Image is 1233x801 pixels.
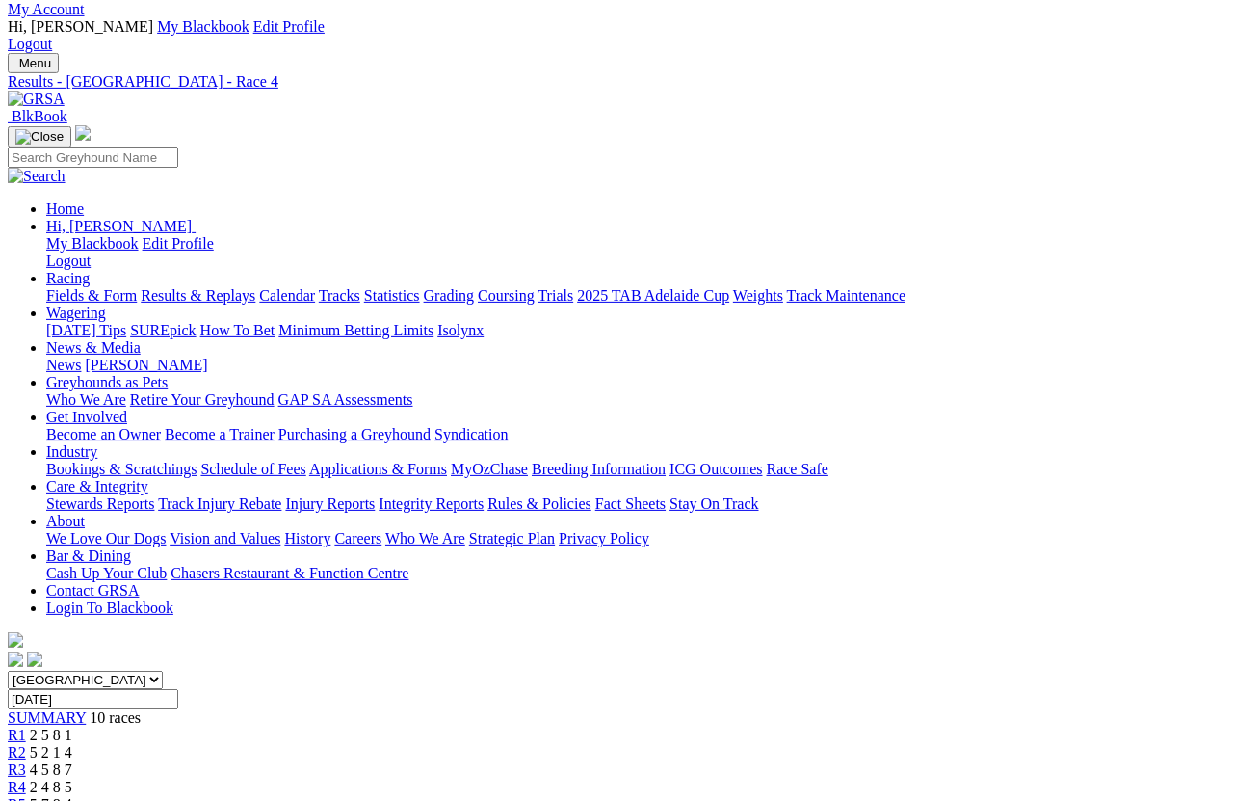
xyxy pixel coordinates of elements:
div: My Account [8,18,1225,53]
a: Applications & Forms [309,461,447,477]
a: Schedule of Fees [200,461,305,477]
div: News & Media [46,357,1225,374]
a: SUMMARY [8,709,86,726]
a: MyOzChase [451,461,528,477]
a: Login To Blackbook [46,600,173,616]
a: SUREpick [130,322,196,338]
a: Cash Up Your Club [46,565,167,581]
img: Close [15,129,64,145]
div: Wagering [46,322,1225,339]
button: Toggle navigation [8,126,71,147]
a: Become an Owner [46,426,161,442]
a: R2 [8,744,26,761]
span: 2 5 8 1 [30,727,72,743]
div: About [46,530,1225,547]
a: Race Safe [766,461,827,477]
span: 4 5 8 7 [30,761,72,778]
input: Search [8,147,178,168]
a: 2025 TAB Adelaide Cup [577,287,729,304]
a: Calendar [259,287,315,304]
a: My Account [8,1,85,17]
a: [PERSON_NAME] [85,357,207,373]
a: Purchasing a Greyhound [278,426,431,442]
a: R3 [8,761,26,778]
a: Wagering [46,305,106,321]
div: Hi, [PERSON_NAME] [46,235,1225,270]
a: Who We Are [385,530,465,547]
img: logo-grsa-white.png [75,125,91,141]
a: Stewards Reports [46,495,154,512]
a: Chasers Restaurant & Function Centre [171,565,408,581]
a: Bookings & Scratchings [46,461,197,477]
a: Stay On Track [669,495,758,512]
span: Menu [19,56,51,70]
div: Industry [46,461,1225,478]
a: Bar & Dining [46,547,131,564]
a: BlkBook [8,108,67,124]
a: Become a Trainer [165,426,275,442]
a: My Blackbook [157,18,249,35]
a: Strategic Plan [469,530,555,547]
a: Retire Your Greyhound [130,391,275,408]
a: Logout [8,36,52,52]
img: twitter.svg [27,652,42,667]
span: Hi, [PERSON_NAME] [8,18,153,35]
a: Weights [733,287,783,304]
a: Privacy Policy [559,530,649,547]
a: Logout [46,253,91,269]
a: Trials [538,287,573,304]
a: Statistics [364,287,420,304]
a: Contact GRSA [46,582,139,599]
span: BlkBook [12,108,67,124]
img: Search [8,168,66,185]
a: Isolynx [437,322,484,338]
a: GAP SA Assessments [278,391,413,408]
a: History [284,530,330,547]
a: Results - [GEOGRAPHIC_DATA] - Race 4 [8,73,1225,91]
a: Hi, [PERSON_NAME] [46,218,196,234]
a: About [46,513,85,529]
div: Greyhounds as Pets [46,391,1225,409]
a: We Love Our Dogs [46,530,166,547]
a: Who We Are [46,391,126,408]
a: [DATE] Tips [46,322,126,338]
a: Integrity Reports [379,495,484,512]
a: ICG Outcomes [669,461,762,477]
img: logo-grsa-white.png [8,632,23,648]
a: My Blackbook [46,235,139,252]
div: Get Involved [46,426,1225,443]
img: GRSA [8,91,65,108]
input: Select date [8,689,178,709]
span: 10 races [90,709,141,726]
a: Results & Replays [141,287,255,304]
span: R1 [8,727,26,743]
a: Care & Integrity [46,478,148,494]
a: Tracks [319,287,360,304]
span: 2 4 8 5 [30,779,72,795]
a: Breeding Information [532,461,666,477]
img: facebook.svg [8,652,23,667]
span: Hi, [PERSON_NAME] [46,218,192,234]
a: Edit Profile [143,235,214,252]
div: Care & Integrity [46,495,1225,513]
a: Grading [424,287,474,304]
a: R4 [8,779,26,795]
a: Fields & Form [46,287,137,304]
div: Racing [46,287,1225,305]
a: Edit Profile [253,18,325,35]
a: News [46,357,81,373]
a: Careers [334,530,381,547]
a: Fact Sheets [595,495,666,512]
div: Bar & Dining [46,565,1225,582]
a: Industry [46,443,97,460]
a: Track Maintenance [787,287,905,304]
a: Greyhounds as Pets [46,374,168,390]
button: Toggle navigation [8,53,59,73]
a: News & Media [46,339,141,356]
span: 5 2 1 4 [30,744,72,761]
